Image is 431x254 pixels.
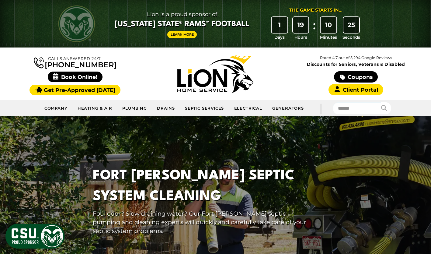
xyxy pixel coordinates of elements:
[334,71,378,83] a: Coupons
[93,166,314,206] h1: Fort [PERSON_NAME] Septic System Cleaning
[287,62,425,66] span: Discounts for Seniors, Veterans & Disabled
[321,17,336,33] div: 10
[167,31,197,38] a: Learn More
[93,209,314,235] p: Foul odor? Slow draining water? Our Fort [PERSON_NAME] septic pumping and cleaning experts will q...
[180,102,229,115] a: Septic Services
[115,19,249,30] span: [US_STATE] State® Rams™ Football
[311,17,317,41] div: :
[343,17,359,33] div: 25
[274,34,285,40] span: Days
[286,55,426,61] p: Rated 4.7 out of 5,294 Google Reviews
[309,100,333,116] div: |
[73,102,118,115] a: Heating & Air
[117,102,152,115] a: Plumbing
[48,72,103,82] span: Book Online!
[5,223,65,249] img: CSU Sponsor Badge
[320,34,337,40] span: Minutes
[30,85,120,95] a: Get Pre-Approved [DATE]
[34,55,116,69] a: [PHONE_NUMBER]
[293,17,309,33] div: 19
[342,34,360,40] span: Seconds
[58,5,95,42] img: CSU Rams logo
[40,102,73,115] a: Company
[294,34,307,40] span: Hours
[328,84,383,95] a: Client Portal
[115,9,249,19] span: Lion is a proud sponsor of
[267,102,309,115] a: Generators
[152,102,180,115] a: Drains
[177,55,253,93] img: Lion Home Service
[229,102,267,115] a: Electrical
[272,17,287,33] div: 1
[289,7,342,14] div: The Game Starts in...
